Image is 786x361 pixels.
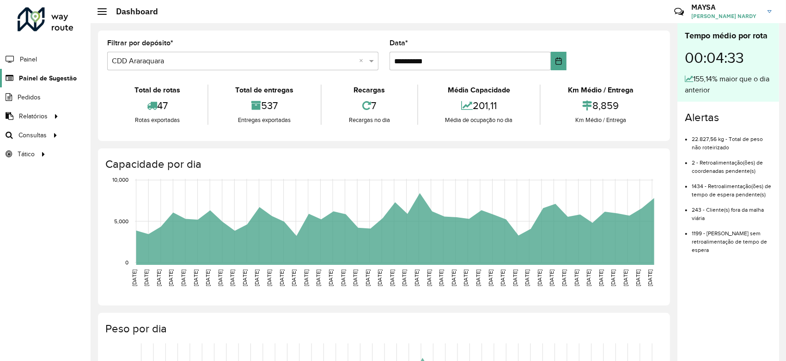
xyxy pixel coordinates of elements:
[573,269,579,286] text: [DATE]
[180,269,186,286] text: [DATE]
[359,55,367,67] span: Clear all
[414,269,420,286] text: [DATE]
[561,269,567,286] text: [DATE]
[18,92,41,102] span: Pedidos
[114,218,128,224] text: 5,000
[211,85,319,96] div: Total de entregas
[211,96,319,116] div: 537
[340,269,346,286] text: [DATE]
[18,130,47,140] span: Consultas
[18,149,35,159] span: Tático
[229,269,235,286] text: [DATE]
[585,269,591,286] text: [DATE]
[685,42,772,73] div: 00:04:33
[692,152,772,175] li: 2 - Retroalimentação(ões) de coordenadas pendente(s)
[242,269,248,286] text: [DATE]
[291,269,297,286] text: [DATE]
[543,116,658,125] div: Km Médio / Entrega
[105,158,661,171] h4: Capacidade por dia
[475,269,481,286] text: [DATE]
[487,269,494,286] text: [DATE]
[692,222,772,254] li: 1199 - [PERSON_NAME] sem retroalimentação de tempo de espera
[107,37,173,49] label: Filtrar por depósito
[598,269,604,286] text: [DATE]
[352,269,358,286] text: [DATE]
[377,269,383,286] text: [DATE]
[543,85,658,96] div: Km Médio / Entrega
[669,2,689,22] a: Contato Rápido
[500,269,506,286] text: [DATE]
[19,111,48,121] span: Relatórios
[685,111,772,124] h4: Alertas
[463,269,469,286] text: [DATE]
[420,85,538,96] div: Média Capacidade
[20,55,37,64] span: Painel
[324,85,415,96] div: Recargas
[328,269,334,286] text: [DATE]
[622,269,628,286] text: [DATE]
[168,269,174,286] text: [DATE]
[685,30,772,42] div: Tempo médio por rota
[105,322,661,336] h4: Peso por dia
[156,269,162,286] text: [DATE]
[389,269,395,286] text: [DATE]
[692,128,772,152] li: 22.827,56 kg - Total de peso não roteirizado
[420,96,538,116] div: 201,11
[315,269,321,286] text: [DATE]
[211,116,319,125] div: Entregas exportadas
[365,269,371,286] text: [DATE]
[610,269,616,286] text: [DATE]
[438,269,444,286] text: [DATE]
[324,96,415,116] div: 7
[131,269,137,286] text: [DATE]
[402,269,408,286] text: [DATE]
[107,6,158,17] h2: Dashboard
[692,175,772,199] li: 1434 - Retroalimentação(ões) de tempo de espera pendente(s)
[143,269,149,286] text: [DATE]
[536,269,542,286] text: [DATE]
[543,96,658,116] div: 8,859
[647,269,653,286] text: [DATE]
[279,269,285,286] text: [DATE]
[110,85,205,96] div: Total de rotas
[112,177,128,183] text: 10,000
[426,269,432,286] text: [DATE]
[420,116,538,125] div: Média de ocupação no dia
[512,269,518,286] text: [DATE]
[692,199,772,222] li: 243 - Cliente(s) fora da malha viária
[324,116,415,125] div: Recargas no dia
[110,96,205,116] div: 47
[685,73,772,96] div: 155,14% maior que o dia anterior
[549,269,555,286] text: [DATE]
[110,116,205,125] div: Rotas exportadas
[217,269,223,286] text: [DATE]
[451,269,457,286] text: [DATE]
[205,269,211,286] text: [DATE]
[266,269,272,286] text: [DATE]
[635,269,641,286] text: [DATE]
[254,269,260,286] text: [DATE]
[691,3,761,12] h3: MAYSA
[551,52,567,70] button: Choose Date
[691,12,761,20] span: [PERSON_NAME] NARDY
[193,269,199,286] text: [DATE]
[19,73,77,83] span: Painel de Sugestão
[303,269,309,286] text: [DATE]
[125,259,128,265] text: 0
[524,269,530,286] text: [DATE]
[390,37,408,49] label: Data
